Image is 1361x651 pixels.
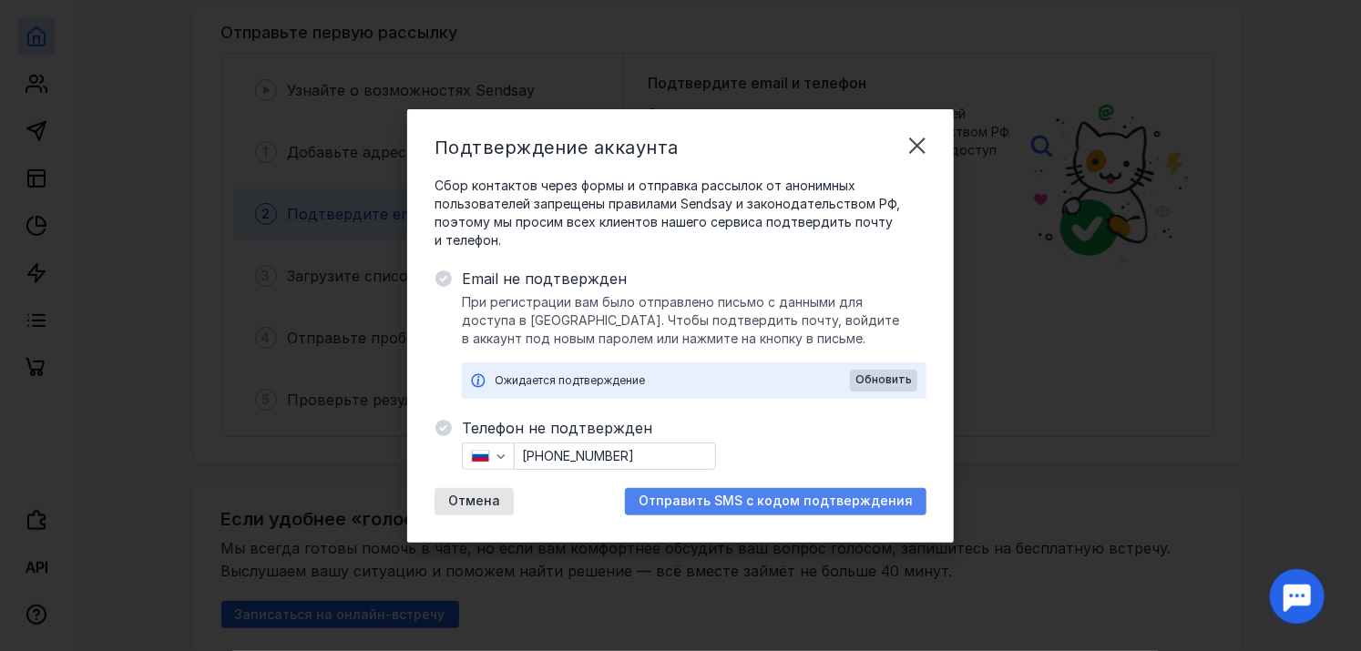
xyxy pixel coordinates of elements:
span: Сбор контактов через формы и отправка рассылок от анонимных пользователей запрещены правилами Sen... [435,177,926,249]
span: Отмена [448,493,500,509]
span: Обновить [855,373,912,386]
button: Отмена [435,488,514,515]
span: Телефон не подтвержден [462,417,926,439]
div: Ожидается подтверждение [495,371,850,390]
span: Отправить SMS с кодом подтверждения [639,493,913,509]
button: Обновить [850,370,917,392]
span: Подтверждение аккаунта [435,137,679,158]
span: При регистрации вам было отправлено письмо с данными для доступа в [GEOGRAPHIC_DATA]. Чтобы подтв... [462,293,926,348]
button: Отправить SMS с кодом подтверждения [625,488,926,515]
span: Email не подтвержден [462,268,926,290]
